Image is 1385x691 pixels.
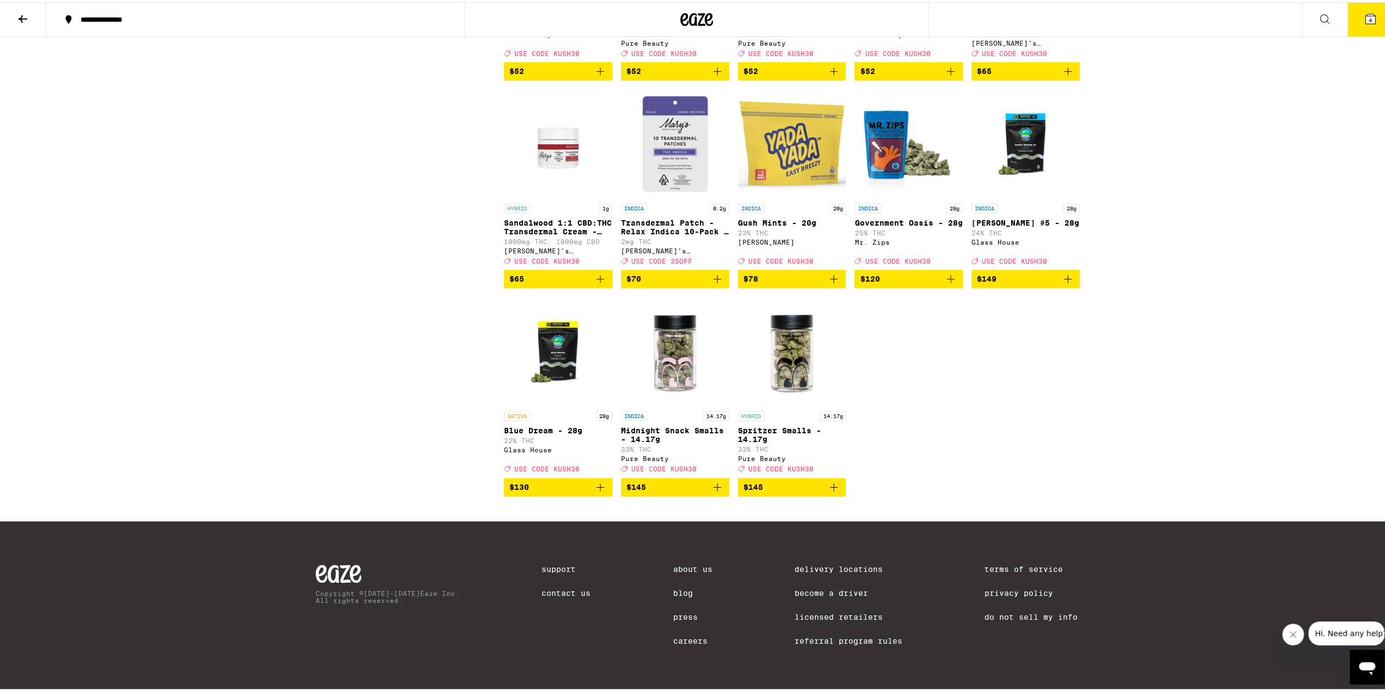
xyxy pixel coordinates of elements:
[504,267,612,286] button: Add to bag
[748,47,814,54] span: USE CODE KUSH30
[971,227,1080,234] p: 24% THC
[971,236,1080,244] div: Glass House
[738,476,846,494] button: Add to bag
[738,409,764,419] p: HYBRID
[504,87,612,196] img: Mary's Medicinals - Sandalwood 1:1 CBD:THC Transdermal Cream - 1000mg
[631,463,697,470] span: USE CODE KUSH30
[738,87,846,196] img: Yada Yada - Gush Mints - 20g
[1369,15,1372,21] span: 4
[795,587,902,595] a: Become a Driver
[738,444,846,451] p: 33% THC
[514,463,580,470] span: USE CODE KUSH30
[971,201,998,211] p: INDICA
[504,87,612,267] a: Open page for Sandalwood 1:1 CBD:THC Transdermal Cream - 1000mg from Mary's Medicinals
[673,587,712,595] a: Blog
[626,481,646,489] span: $145
[865,47,930,54] span: USE CODE KUSH30
[621,236,729,243] p: 2mg THC
[738,201,764,211] p: INDICA
[748,255,814,262] span: USE CODE KUSH30
[626,65,641,73] span: $52
[854,87,963,267] a: Open page for Government Oasis - 28g from Mr. Zips
[541,587,590,595] a: Contact Us
[795,563,902,571] a: Delivery Locations
[1350,648,1384,682] iframe: Button to launch messaging window
[631,47,697,54] span: USE CODE KUSH30
[971,216,1080,225] p: [PERSON_NAME] #5 - 28g
[820,409,846,419] p: 14.17g
[829,201,846,211] p: 20g
[509,65,524,73] span: $52
[621,409,647,419] p: INDICA
[854,201,881,211] p: INDICA
[738,295,846,475] a: Open page for Spritzer Smalls - 14.17g from Pure Beauty
[738,453,846,460] div: Pure Beauty
[738,267,846,286] button: Add to bag
[738,38,846,45] div: Pure Beauty
[621,424,729,441] p: Midnight Snack Smalls - 14.17g
[596,409,612,419] p: 28g
[514,255,580,262] span: USE CODE KUSH30
[504,444,612,451] div: Glass House
[1282,621,1304,643] iframe: Close message
[621,201,647,211] p: INDICA
[703,409,729,419] p: 14.17g
[541,563,590,571] a: Support
[504,236,612,243] p: 1000mg THC: 1000mg CBD
[621,295,729,403] img: Pure Beauty - Midnight Snack Smalls - 14.17g
[984,611,1078,619] a: Do Not Sell My Info
[673,563,712,571] a: About Us
[621,444,729,451] p: 33% THC
[795,634,902,643] a: Referral Program Rules
[977,65,992,73] span: $65
[504,295,612,475] a: Open page for Blue Dream - 28g from Glass House
[971,38,1080,45] div: [PERSON_NAME]'s Medicinals
[738,236,846,244] div: [PERSON_NAME]
[854,236,963,244] div: Mr. Zips
[971,267,1080,286] button: Add to bag
[621,87,729,196] img: Mary's Medicinals - Transdermal Patch - Relax Indica 10-Pack - 200mg
[504,424,612,433] p: Blue Dream - 28g
[971,60,1080,78] button: Add to bag
[504,295,612,403] img: Glass House - Blue Dream - 28g
[631,255,692,262] span: USE CODE 35OFF
[854,87,963,196] img: Mr. Zips - Government Oasis - 28g
[599,201,612,211] p: 1g
[743,481,763,489] span: $145
[504,60,612,78] button: Add to bag
[743,65,758,73] span: $52
[738,295,846,403] img: Pure Beauty - Spritzer Smalls - 14.17g
[621,60,729,78] button: Add to bag
[982,255,1047,262] span: USE CODE KUSH30
[316,588,459,602] p: Copyright © [DATE]-[DATE] Eaze Inc. All rights reserved.
[743,272,758,281] span: $78
[984,563,1078,571] a: Terms of Service
[977,272,996,281] span: $149
[738,216,846,225] p: Gush Mints - 20g
[860,65,875,73] span: $52
[982,47,1047,54] span: USE CODE KUSH30
[621,216,729,234] p: Transdermal Patch - Relax Indica 10-Pack - 200mg
[854,216,963,225] p: Government Oasis - 28g
[738,60,846,78] button: Add to bag
[621,453,729,460] div: Pure Beauty
[621,87,729,267] a: Open page for Transdermal Patch - Relax Indica 10-Pack - 200mg from Mary's Medicinals
[946,201,963,211] p: 28g
[504,245,612,252] div: [PERSON_NAME]'s Medicinals
[971,87,1080,267] a: Open page for Donny Burger #5 - 28g from Glass House
[738,424,846,441] p: Spritzer Smalls - 14.17g
[621,267,729,286] button: Add to bag
[860,272,879,281] span: $120
[504,201,530,211] p: HYBRID
[1308,619,1384,643] iframe: Message from company
[621,245,729,252] div: [PERSON_NAME]'s Medicinals
[673,634,712,643] a: Careers
[710,201,729,211] p: 0.2g
[738,87,846,267] a: Open page for Gush Mints - 20g from Yada Yada
[504,476,612,494] button: Add to bag
[509,481,529,489] span: $130
[504,216,612,234] p: Sandalwood 1:1 CBD:THC Transdermal Cream - 1000mg
[748,463,814,470] span: USE CODE KUSH30
[673,611,712,619] a: Press
[504,435,612,442] p: 22% THC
